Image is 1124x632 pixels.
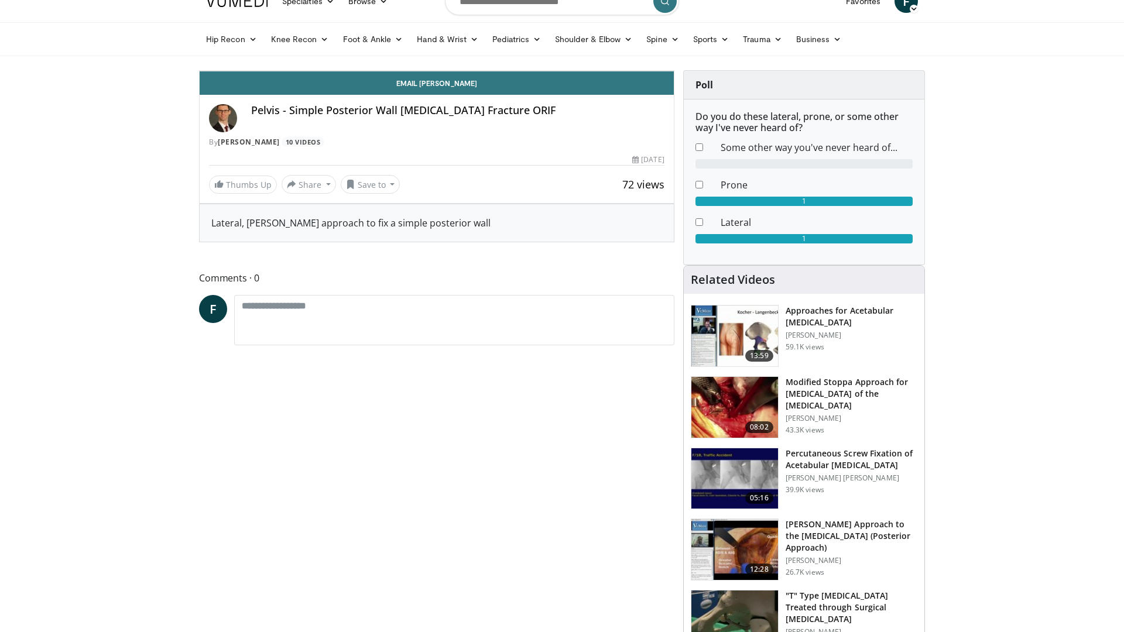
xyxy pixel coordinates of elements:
[199,295,227,323] a: F
[264,28,336,51] a: Knee Recon
[200,71,674,95] a: Email [PERSON_NAME]
[691,448,917,510] a: 05:16 Percutaneous Screw Fixation of Acetabular [MEDICAL_DATA] [PERSON_NAME] [PERSON_NAME] 39.9K ...
[695,197,913,206] div: 1
[282,137,324,147] a: 10 Videos
[786,342,824,352] p: 59.1K views
[199,270,674,286] span: Comments 0
[282,175,336,194] button: Share
[199,28,264,51] a: Hip Recon
[209,176,277,194] a: Thumbs Up
[786,473,917,483] p: [PERSON_NAME] [PERSON_NAME]
[410,28,485,51] a: Hand & Wrist
[695,78,713,91] strong: Poll
[786,556,917,565] p: [PERSON_NAME]
[789,28,849,51] a: Business
[745,564,773,575] span: 12:28
[786,568,824,577] p: 26.7K views
[251,104,664,117] h4: Pelvis - Simple Posterior Wall [MEDICAL_DATA] Fracture ORIF
[218,137,280,147] a: [PERSON_NAME]
[786,414,917,423] p: [PERSON_NAME]
[712,140,921,154] dd: Some other way you've never heard of...
[632,154,664,165] div: [DATE]
[786,518,917,554] h3: [PERSON_NAME] Approach to the [MEDICAL_DATA] (Posterior Approach)
[695,234,913,243] div: 1
[745,492,773,504] span: 05:16
[786,485,824,494] p: 39.9K views
[691,518,917,581] a: 12:28 [PERSON_NAME] Approach to the [MEDICAL_DATA] (Posterior Approach) [PERSON_NAME] 26.7K views
[691,377,778,438] img: f3295678-8bed-4037-ac70-87846832ee0b.150x105_q85_crop-smart_upscale.jpg
[712,178,921,192] dd: Prone
[691,305,917,367] a: 13:59 Approaches for Acetabular [MEDICAL_DATA] [PERSON_NAME] 59.1K views
[745,350,773,362] span: 13:59
[786,331,917,340] p: [PERSON_NAME]
[691,305,778,366] img: 289877_0000_1.png.150x105_q85_crop-smart_upscale.jpg
[209,137,664,147] div: By
[786,448,917,471] h3: Percutaneous Screw Fixation of Acetabular [MEDICAL_DATA]
[485,28,548,51] a: Pediatrics
[712,215,921,229] dd: Lateral
[691,448,778,509] img: 134112_0000_1.png.150x105_q85_crop-smart_upscale.jpg
[686,28,736,51] a: Sports
[639,28,686,51] a: Spine
[736,28,789,51] a: Trauma
[786,590,917,625] h3: "T" Type [MEDICAL_DATA] Treated through Surgical [MEDICAL_DATA]
[622,177,664,191] span: 72 views
[786,376,917,411] h3: Modified Stoppa Approach for [MEDICAL_DATA] of the [MEDICAL_DATA]
[695,111,913,133] h6: Do you do these lateral, prone, or some other way I've never heard of?
[691,376,917,438] a: 08:02 Modified Stoppa Approach for [MEDICAL_DATA] of the [MEDICAL_DATA] [PERSON_NAME] 43.3K views
[691,273,775,287] h4: Related Videos
[548,28,639,51] a: Shoulder & Elbow
[341,175,400,194] button: Save to
[336,28,410,51] a: Foot & Ankle
[786,425,824,435] p: 43.3K views
[211,216,662,230] div: Lateral, [PERSON_NAME] approach to fix a simple posterior wall
[209,104,237,132] img: Avatar
[691,519,778,580] img: a7802dcb-a1f5-4745-8906-e9ce72290926.150x105_q85_crop-smart_upscale.jpg
[745,421,773,433] span: 08:02
[786,305,917,328] h3: Approaches for Acetabular [MEDICAL_DATA]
